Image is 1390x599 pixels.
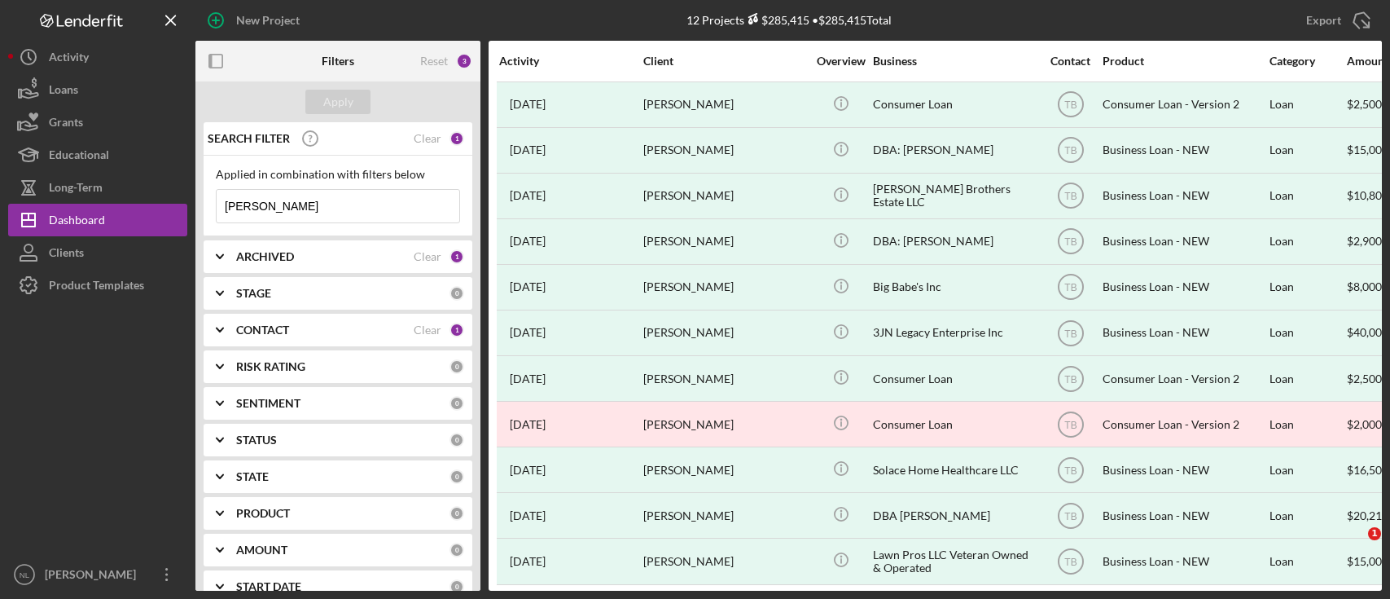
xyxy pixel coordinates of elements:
b: STAGE [236,287,271,300]
div: [PERSON_NAME] [643,83,806,126]
div: [PERSON_NAME] [643,129,806,172]
time: 2024-02-28 17:46 [510,280,546,293]
time: 2024-05-29 14:25 [510,464,546,477]
div: [PERSON_NAME] [643,220,806,263]
div: Clear [414,250,441,263]
time: 2024-03-27 21:33 [510,372,546,385]
div: Loan [1269,311,1345,355]
div: [PERSON_NAME] [643,494,806,537]
div: [PERSON_NAME] Brothers Estate LLC [873,174,1036,218]
div: Client [643,55,806,68]
div: 0 [449,469,464,484]
time: 2023-08-04 13:14 [510,98,546,111]
button: Export [1290,4,1382,37]
div: [PERSON_NAME] [41,558,147,595]
div: Educational [49,139,109,175]
div: 3 [456,53,472,69]
time: 2024-03-04 19:25 [510,326,546,339]
div: Clear [414,324,441,337]
time: 2024-10-02 14:57 [510,555,546,568]
div: 0 [449,506,464,521]
div: Product [1103,55,1265,68]
div: [PERSON_NAME] [643,403,806,446]
b: START DATE [236,580,301,593]
text: TB [1064,282,1076,293]
div: New Project [236,4,300,37]
b: CONTACT [236,324,289,337]
b: PRODUCT [236,507,290,520]
div: Clear [414,132,441,145]
text: TB [1064,145,1076,156]
div: Business Loan - NEW [1103,129,1265,172]
div: Loan [1269,83,1345,126]
div: [PERSON_NAME] [643,174,806,218]
div: Applied in combination with filters below [216,168,460,181]
div: 12 Projects • $285,415 Total [686,13,892,27]
div: Category [1269,55,1345,68]
b: STATE [236,470,269,483]
div: Clients [49,236,84,273]
div: Long-Term [49,171,103,208]
div: DBA: [PERSON_NAME] [873,129,1036,172]
div: Loan [1269,174,1345,218]
div: 0 [449,433,464,447]
div: Loans [49,73,78,110]
div: Loan [1269,494,1345,537]
div: Consumer Loan [873,403,1036,446]
text: TB [1064,465,1076,476]
b: SENTIMENT [236,397,300,410]
div: Dashboard [49,204,105,240]
div: Activity [49,41,89,77]
div: 1 [449,131,464,146]
time: 2024-06-12 14:10 [510,509,546,522]
button: New Project [195,4,316,37]
text: TB [1064,99,1076,111]
div: Loan [1269,129,1345,172]
div: Business Loan - NEW [1103,266,1265,309]
div: 0 [449,359,464,374]
div: Contact [1040,55,1101,68]
div: Consumer Loan - Version 2 [1103,357,1265,400]
text: TB [1064,191,1076,202]
button: Long-Term [8,171,187,204]
time: 2023-12-18 22:02 [510,143,546,156]
button: Grants [8,106,187,139]
text: TB [1064,419,1076,430]
b: STATUS [236,434,277,447]
div: Overview [810,55,871,68]
button: Educational [8,139,187,171]
text: TB [1064,236,1076,248]
div: Big Babe's Inc [873,266,1036,309]
div: Business Loan - NEW [1103,174,1265,218]
div: Loan [1269,403,1345,446]
div: Consumer Loan [873,83,1036,126]
div: 1 [449,323,464,337]
div: Export [1306,4,1341,37]
div: Loan [1269,448,1345,491]
div: 3JN Legacy Enterprise Inc [873,311,1036,355]
div: [PERSON_NAME] [643,357,806,400]
text: TB [1064,328,1076,339]
button: Apply [305,90,371,114]
button: NL[PERSON_NAME] [8,558,187,591]
div: Business Loan - NEW [1103,448,1265,491]
text: TB [1064,373,1076,385]
time: 2024-02-07 21:21 [510,235,546,248]
iframe: Intercom live chat [1335,527,1374,566]
div: [PERSON_NAME] [643,448,806,491]
div: 1 [449,249,464,264]
div: Business [873,55,1036,68]
button: Product Templates [8,269,187,302]
div: Activity [499,55,642,68]
div: Business Loan - NEW [1103,540,1265,583]
div: Lawn Pros LLC Veteran Owned & Operated [873,540,1036,583]
div: Reset [420,55,448,68]
div: Apply [323,90,353,114]
button: Clients [8,236,187,269]
a: Dashboard [8,204,187,236]
a: Loans [8,73,187,106]
div: DBA [PERSON_NAME] [873,494,1036,537]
